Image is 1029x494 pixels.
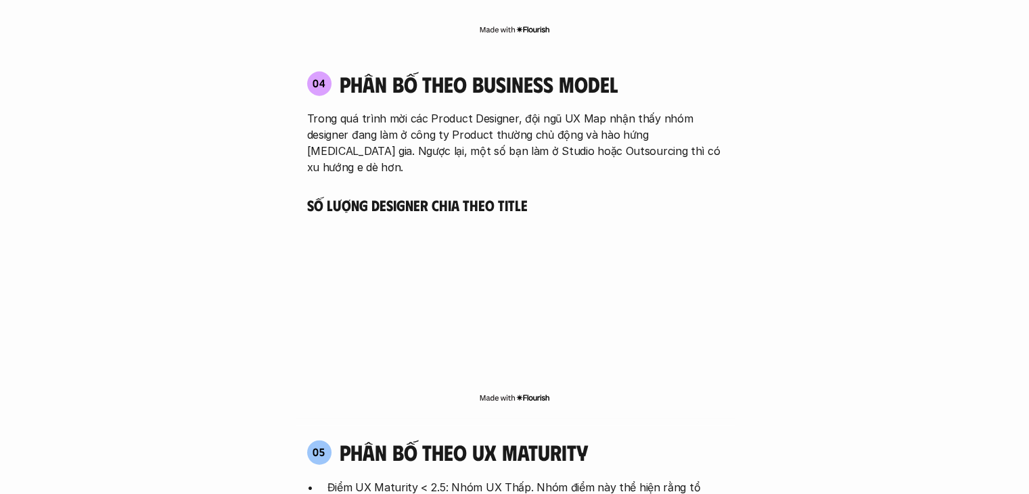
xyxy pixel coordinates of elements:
[307,196,723,215] h5: Số lượng Designer chia theo Title
[307,110,723,175] p: Trong quá trình mời các Product Designer, đội ngũ UX Map nhận thấy nhóm designer đang làm ở công ...
[340,439,588,465] h4: phân bố theo ux maturity
[479,24,550,35] img: Made with Flourish
[479,392,550,403] img: Made with Flourish
[340,71,618,97] h4: phân bố theo business model
[313,78,326,89] p: 04
[313,447,325,457] p: 05
[295,214,735,390] iframe: Interactive or visual content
